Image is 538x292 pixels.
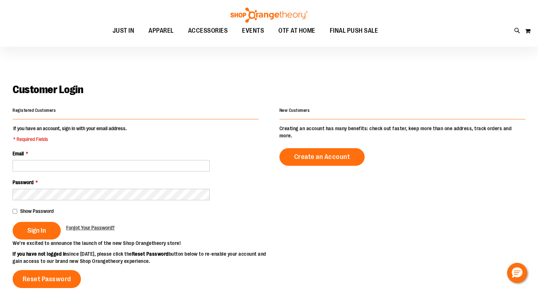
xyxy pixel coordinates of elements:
a: Forgot Your Password? [66,224,115,231]
legend: If you have an account, sign in with your email address. [13,125,127,143]
a: Reset Password [13,270,81,288]
strong: Reset Password [132,251,169,257]
span: EVENTS [242,23,264,39]
a: ACCESSORIES [181,23,235,39]
p: We’re excited to announce the launch of the new Shop Orangetheory store! [13,239,269,247]
span: ACCESSORIES [188,23,228,39]
button: Sign In [13,222,61,239]
span: Password [13,179,33,185]
a: EVENTS [235,23,271,39]
p: Creating an account has many benefits: check out faster, keep more than one address, track orders... [279,125,525,139]
span: OTF AT HOME [278,23,315,39]
span: * Required Fields [13,136,127,143]
img: Shop Orangetheory [229,8,309,23]
span: FINAL PUSH SALE [330,23,378,39]
a: APPAREL [141,23,181,39]
span: Sign In [27,227,46,234]
p: since [DATE], please click the button below to re-enable your account and gain access to our bran... [13,250,269,265]
a: OTF AT HOME [271,23,323,39]
span: Show Password [20,208,54,214]
a: FINAL PUSH SALE [323,23,386,39]
span: Forgot Your Password? [66,225,115,231]
span: Customer Login [13,83,83,96]
span: Reset Password [23,275,71,283]
strong: Registered Customers [13,108,56,113]
button: Hello, have a question? Let’s chat. [507,263,527,283]
strong: New Customers [279,108,310,113]
span: JUST IN [113,23,134,39]
strong: If you have not logged in [13,251,67,257]
a: JUST IN [105,23,142,39]
span: APPAREL [149,23,174,39]
span: Create an Account [294,153,350,161]
span: Email [13,151,24,156]
a: Create an Account [279,148,365,166]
